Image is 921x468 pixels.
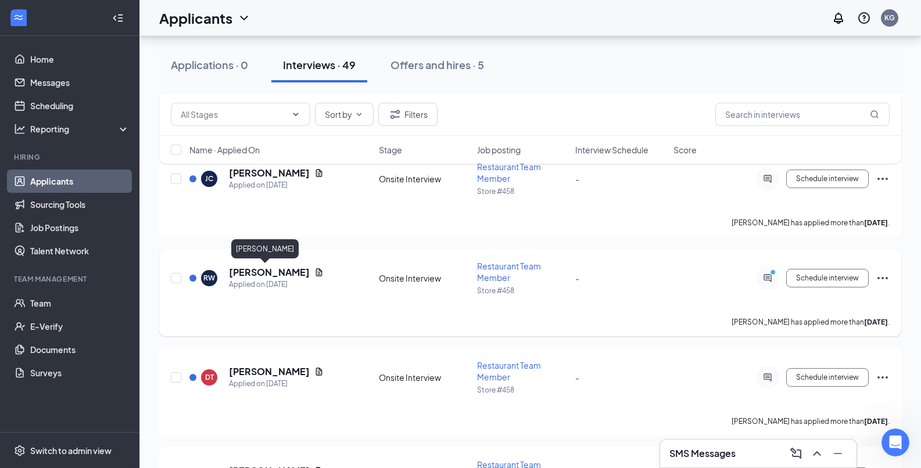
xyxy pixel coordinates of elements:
[864,417,888,426] b: [DATE]
[575,372,579,383] span: -
[14,152,127,162] div: Hiring
[171,57,248,72] div: Applications · 0
[884,13,895,23] div: KG
[229,378,324,390] div: Applied on [DATE]
[857,11,871,25] svg: QuestionInfo
[283,57,356,72] div: Interviews · 49
[378,103,438,126] button: Filter Filters
[808,444,826,463] button: ChevronUp
[829,444,847,463] button: Minimize
[30,71,130,94] a: Messages
[832,11,845,25] svg: Notifications
[477,286,568,296] p: Store #458
[291,110,300,119] svg: ChevronDown
[231,239,299,258] div: [PERSON_NAME]
[30,338,130,361] a: Documents
[14,274,127,284] div: Team Management
[477,261,541,283] span: Restaurant Team Member
[732,218,890,228] p: [PERSON_NAME] has applied more than .
[796,373,859,381] span: Schedule interview
[575,273,579,283] span: -
[189,144,260,156] span: Name · Applied On
[715,103,890,126] input: Search in interviews
[112,12,124,24] svg: Collapse
[315,103,374,126] button: Sort byChevronDown
[786,170,869,188] button: Schedule interview
[229,266,310,279] h5: [PERSON_NAME]
[761,273,775,283] svg: ActiveChat
[870,110,879,119] svg: MagnifyingGlass
[796,274,859,282] span: Schedule interview
[761,174,775,183] svg: ActiveChat
[379,173,470,185] div: Onsite Interview
[831,447,845,460] svg: Minimize
[477,360,541,382] span: Restaurant Team Member
[30,361,130,384] a: Surveys
[379,144,402,156] span: Stage
[314,268,324,277] svg: Document
[159,8,232,28] h1: Applicants
[30,123,130,135] div: Reporting
[30,445,112,456] div: Switch to admin view
[876,271,890,285] svg: Ellipses
[477,144,521,156] span: Job posting
[388,107,402,121] svg: Filter
[229,365,310,378] h5: [PERSON_NAME]
[786,368,869,387] button: Schedule interview
[673,144,697,156] span: Score
[30,193,130,216] a: Sourcing Tools
[477,186,568,196] p: Store #458
[669,447,736,460] h3: SMS Messages
[30,170,130,193] a: Applicants
[810,447,824,460] svg: ChevronUp
[876,172,890,186] svg: Ellipses
[203,273,215,283] div: RW
[796,175,859,183] span: Schedule interview
[876,370,890,384] svg: Ellipses
[575,174,579,184] span: -
[379,272,470,284] div: Onsite Interview
[30,94,130,117] a: Scheduling
[14,123,26,135] svg: Analysis
[732,416,890,426] p: [PERSON_NAME] has applied more than .
[30,216,130,239] a: Job Postings
[864,318,888,326] b: [DATE]
[14,445,26,456] svg: Settings
[732,317,890,327] p: [PERSON_NAME] has applied more than .
[864,218,888,227] b: [DATE]
[314,367,324,376] svg: Document
[30,48,130,71] a: Home
[477,385,568,395] p: Store #458
[229,279,324,290] div: Applied on [DATE]
[13,12,24,23] svg: WorkstreamLogo
[881,429,909,456] iframe: Intercom live chat
[390,57,484,72] div: Offers and hires · 5
[575,144,648,156] span: Interview Schedule
[237,11,251,25] svg: ChevronDown
[205,174,213,183] div: JC
[787,444,805,463] button: ComposeMessage
[30,291,130,315] a: Team
[789,447,803,460] svg: ComposeMessage
[229,179,324,191] div: Applied on [DATE]
[379,372,470,383] div: Onsite Interview
[786,269,869,287] button: Schedule interview
[354,110,364,119] svg: ChevronDown
[30,315,130,338] a: E-Verify
[325,110,352,118] span: Sort by
[30,239,130,262] a: Talent Network
[768,269,782,278] svg: PrimaryDot
[181,108,286,121] input: All Stages
[761,373,775,382] svg: ActiveChat
[205,372,214,382] div: DT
